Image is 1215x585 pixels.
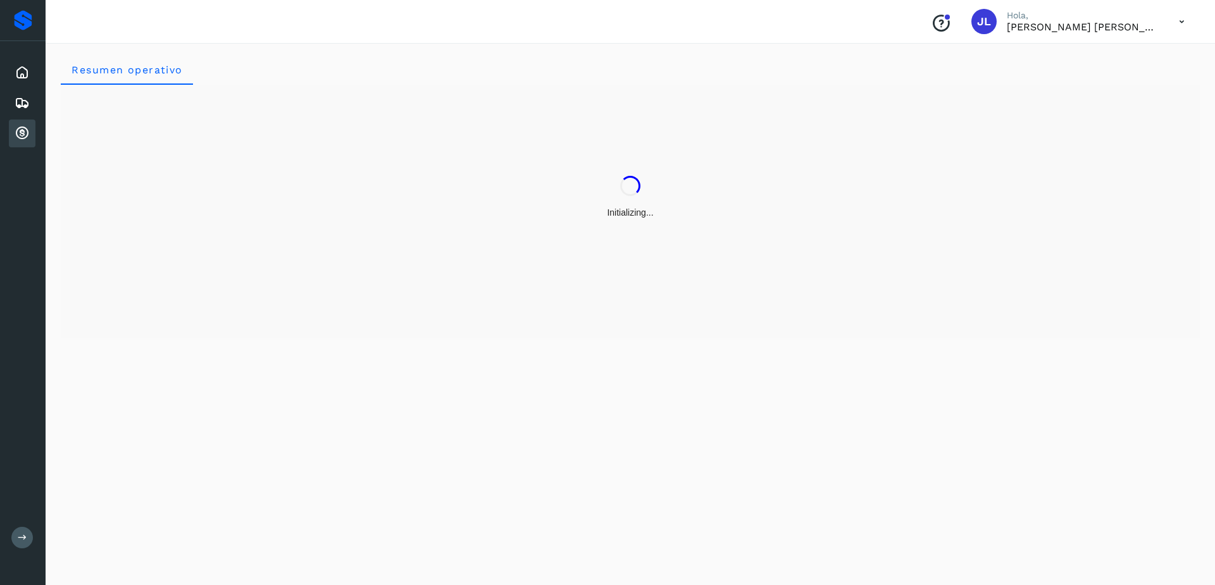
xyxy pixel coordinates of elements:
div: Cuentas por cobrar [9,120,35,147]
p: José Luis Salinas Maldonado [1007,21,1159,33]
div: Inicio [9,59,35,87]
div: Embarques [9,89,35,117]
p: Hola, [1007,10,1159,21]
span: Resumen operativo [71,64,183,76]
